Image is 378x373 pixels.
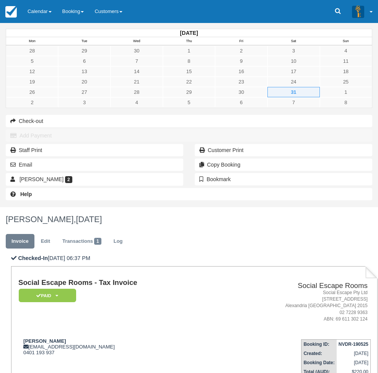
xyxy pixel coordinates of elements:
a: 7 [267,97,320,108]
a: Customer Print [195,144,372,156]
a: 1 [163,46,215,56]
a: 28 [111,87,163,97]
img: checkfront-main-nav-mini-logo.png [5,6,17,18]
th: Thu [163,37,215,46]
h2: Social Escape Rooms [223,282,368,290]
a: 12 [6,66,58,77]
em: Paid [19,289,76,302]
td: [DATE] [337,358,371,367]
a: 6 [215,97,267,108]
a: 28 [6,46,58,56]
a: 7 [111,56,163,66]
b: Help [20,191,32,197]
th: Booking Date: [301,358,337,367]
a: 15 [163,66,215,77]
a: 4 [320,46,372,56]
a: 14 [111,66,163,77]
a: 13 [58,66,111,77]
a: 19 [6,77,58,87]
a: 2 [6,97,58,108]
a: 16 [215,66,267,77]
a: 10 [267,56,320,66]
div: [EMAIL_ADDRESS][DOMAIN_NAME] 0401 193 937 [18,338,220,355]
a: 9 [215,56,267,66]
a: 1 [320,87,372,97]
button: Copy Booking [195,159,372,171]
a: 2 [215,46,267,56]
strong: [DATE] [180,30,198,36]
a: 8 [320,97,372,108]
a: Staff Print [6,144,183,156]
strong: NVDR-190525 [339,342,368,347]
a: 22 [163,77,215,87]
a: 26 [6,87,58,97]
a: 27 [58,87,111,97]
a: 5 [163,97,215,108]
a: 20 [58,77,111,87]
a: Help [6,188,372,200]
a: 4 [111,97,163,108]
a: 30 [215,87,267,97]
a: 18 [320,66,372,77]
a: Edit [35,234,56,249]
h1: Social Escape Rooms - Tax Invoice [18,279,220,287]
a: 17 [267,66,320,77]
span: [DATE] [76,214,102,224]
a: 25 [320,77,372,87]
button: Check-out [6,115,372,127]
th: Sun [320,37,372,46]
th: Mon [6,37,59,46]
a: Paid [18,288,73,303]
th: Tue [58,37,111,46]
a: 5 [6,56,58,66]
p: [DATE] 06:37 PM [11,254,378,262]
span: [PERSON_NAME] [20,176,64,182]
a: 3 [58,97,111,108]
b: Checked-In [18,255,48,261]
strong: [PERSON_NAME] [23,338,66,344]
button: Email [6,159,183,171]
button: Add Payment [6,129,372,142]
a: 11 [320,56,372,66]
span: 1 [94,238,101,245]
th: Booking ID: [301,339,337,349]
a: [PERSON_NAME] 2 [6,173,183,185]
button: Bookmark [195,173,372,185]
td: [DATE] [337,349,371,358]
a: 29 [58,46,111,56]
th: Fri [215,37,267,46]
a: Transactions1 [57,234,107,249]
a: 6 [58,56,111,66]
a: 31 [267,87,320,97]
a: 24 [267,77,320,87]
span: 2 [65,176,72,183]
a: 21 [111,77,163,87]
address: Social Escape Pty Ltd [STREET_ADDRESS] Alexandria [GEOGRAPHIC_DATA] 2015 02 7228 9363 ABN: 69 611... [223,290,368,322]
th: Wed [111,37,163,46]
a: 23 [215,77,267,87]
a: 8 [163,56,215,66]
a: 3 [267,46,320,56]
th: Sat [267,37,320,46]
h1: [PERSON_NAME], [6,215,372,224]
th: Created: [301,349,337,358]
a: 30 [111,46,163,56]
a: Log [108,234,129,249]
img: A3 [352,5,364,18]
a: 29 [163,87,215,97]
a: Invoice [6,234,34,249]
